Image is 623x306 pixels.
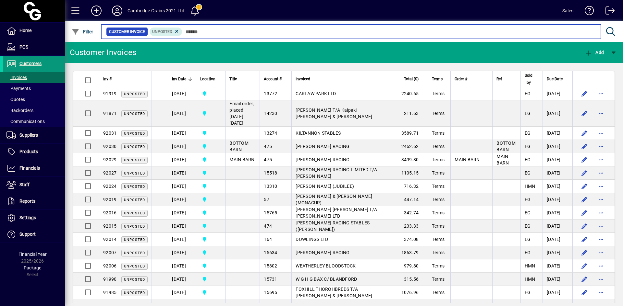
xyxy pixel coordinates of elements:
span: Terms [432,197,445,202]
span: Cambridge Grains 2021 Ltd [200,156,221,163]
td: [DATE] [543,286,572,299]
span: Unposted [124,171,145,176]
td: 979.80 [389,259,428,273]
button: Edit [579,141,590,152]
span: HMN [525,263,535,268]
span: Add [584,50,604,55]
button: Edit [579,287,590,298]
span: Home [19,28,31,33]
a: Support [3,226,65,243]
div: Inv Date [172,75,192,83]
span: 92014 [103,237,116,242]
td: 315.56 [389,273,428,286]
span: Cambridge Grains 2021 Ltd [200,169,221,176]
button: More options [596,108,606,119]
div: Inv # [103,75,148,83]
span: Cambridge Grains 2021 Ltd [200,183,221,190]
td: [DATE] [543,87,572,100]
span: [PERSON_NAME] & [PERSON_NAME] (MONACUR) [296,194,372,205]
span: 91871 [103,111,116,116]
span: Unposted [124,211,145,215]
span: Inv # [103,75,112,83]
span: 13772 [264,91,277,96]
span: Cambridge Grains 2021 Ltd [200,236,221,243]
span: Sold by [525,72,533,86]
td: [DATE] [168,286,196,299]
span: Cambridge Grains 2021 Ltd [200,90,221,97]
span: 92016 [103,210,116,215]
span: Unposted [124,112,145,116]
td: 342.74 [389,206,428,220]
span: 164 [264,237,272,242]
span: Unposted [152,29,172,34]
td: [DATE] [168,180,196,193]
button: More options [596,88,606,99]
span: 15634 [264,250,277,255]
span: 92027 [103,170,116,176]
td: [DATE] [168,259,196,273]
span: Terms [432,250,445,255]
span: Package [24,265,41,270]
button: Add [86,5,107,17]
span: Cambridge Grains 2021 Ltd [200,110,221,117]
td: 3589.71 [389,127,428,140]
button: Edit [579,128,590,138]
span: Ref [496,75,502,83]
span: W G H G BAX C/ BLANDFORD [296,277,357,282]
span: EG [525,197,531,202]
td: 374.08 [389,233,428,246]
td: [DATE] [543,127,572,140]
div: Total ($) [393,75,424,83]
span: Customers [19,61,42,66]
span: 92007 [103,250,116,255]
span: 15731 [264,277,277,282]
span: POS [19,44,28,50]
span: Financial Year [18,252,47,257]
span: 91919 [103,91,116,96]
span: Terms [432,130,445,136]
div: Sales [562,6,573,16]
div: Sold by [525,72,539,86]
span: Products [19,149,38,154]
span: Invoiced [296,75,310,83]
td: 1863.79 [389,246,428,259]
span: KILTANNON STABLES [296,130,341,136]
span: Terms [432,75,443,83]
td: [DATE] [543,140,572,153]
td: 233.33 [389,220,428,233]
span: 475 [264,144,272,149]
span: Unposted [124,264,145,268]
span: 475 [264,157,272,162]
span: Terms [432,184,445,189]
button: Edit [579,261,590,271]
button: Edit [579,208,590,218]
span: Customer Invoice [109,28,145,35]
a: Backorders [3,105,65,116]
span: Filter [72,29,93,34]
span: Unposted [124,224,145,229]
a: Products [3,144,65,160]
button: More options [596,221,606,231]
td: 1076.96 [389,286,428,299]
span: 13310 [264,184,277,189]
div: Cambridge Grains 2021 Ltd [128,6,184,16]
span: 15518 [264,170,277,176]
button: More options [596,181,606,191]
span: Cambridge Grains 2021 Ltd [200,130,221,137]
span: Terms [432,290,445,295]
span: Title [229,75,237,83]
span: Unposted [124,278,145,282]
a: Quotes [3,94,65,105]
div: Order # [455,75,488,83]
span: BOTTOM BARN [229,141,249,152]
span: Financials [19,165,40,171]
span: Invoices [6,75,27,80]
span: DOWLINGS LTD [296,237,328,242]
span: EG [525,250,531,255]
span: 92024 [103,184,116,189]
span: EG [525,223,531,229]
span: 92019 [103,197,116,202]
button: Edit [579,194,590,205]
td: [DATE] [543,206,572,220]
td: 2240.65 [389,87,428,100]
